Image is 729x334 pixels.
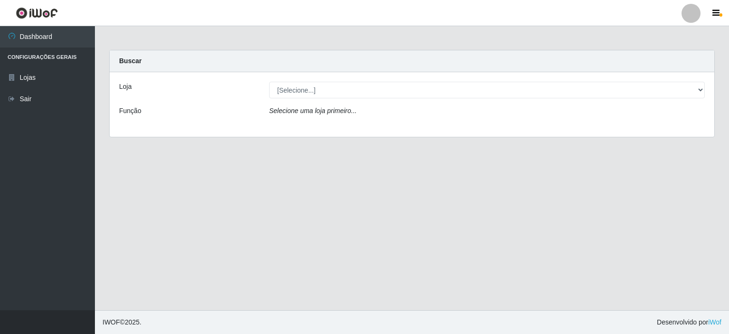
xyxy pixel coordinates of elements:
[16,7,58,19] img: CoreUI Logo
[119,82,131,92] label: Loja
[708,318,721,326] a: iWof
[657,317,721,327] span: Desenvolvido por
[119,57,141,65] strong: Buscar
[103,317,141,327] span: © 2025 .
[269,107,356,115] i: Selecione uma loja primeiro...
[119,106,141,116] label: Função
[103,318,120,326] span: IWOF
